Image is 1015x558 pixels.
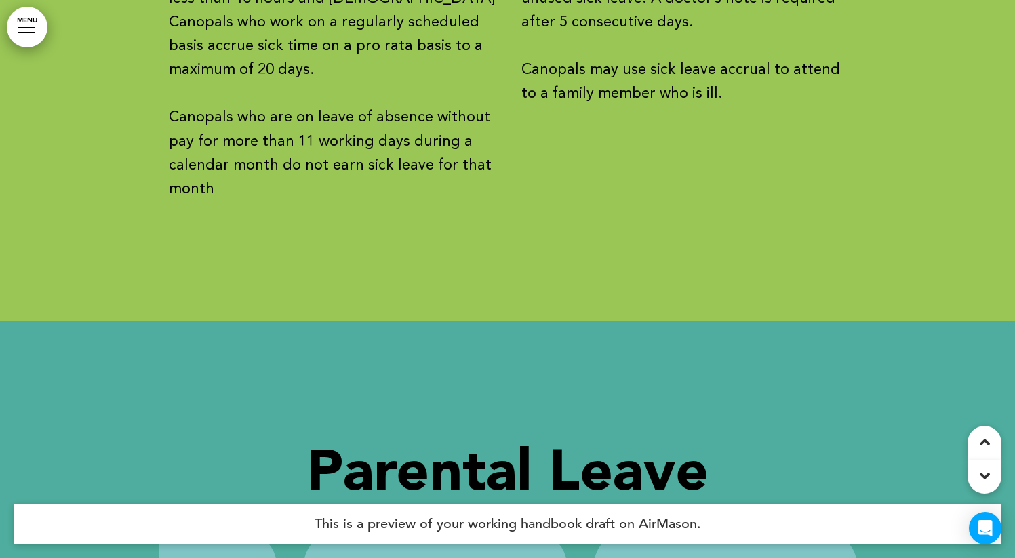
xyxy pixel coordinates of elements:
p: Canopals may use sick leave accrual to attend to a family member who is ill. [521,58,847,106]
div: Open Intercom Messenger [969,512,1001,544]
h4: This is a preview of your working handbook draft on AirMason. [14,504,1001,544]
p: Canopals who are on leave of absence without pay for more than 11 working days during a calendar ... [169,106,494,201]
span: Parental Leave [307,435,709,503]
a: MENU [7,7,47,47]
